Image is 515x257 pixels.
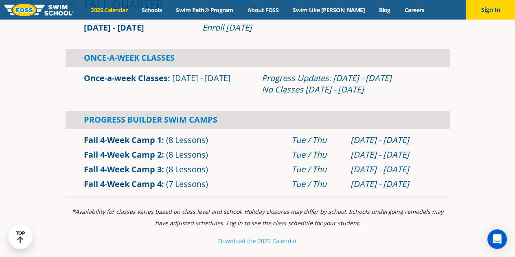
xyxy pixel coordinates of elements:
[84,164,162,175] a: Fall 4-Week Camp 3
[72,208,443,227] i: *Availability for classes varies based on class level and school. Holiday closures may differ by ...
[166,178,208,189] span: (7 Lessons)
[286,6,372,14] a: Swim Like [PERSON_NAME]
[262,72,432,95] div: Progress Updates: [DATE] - [DATE] No Classes [DATE] - [DATE]
[166,149,208,160] span: (8 Lessons)
[84,178,162,189] a: Fall 4-Week Camp 4
[351,134,432,146] div: [DATE] - [DATE]
[84,134,162,145] a: Fall 4-Week Camp 1
[253,237,297,245] small: e 2025 Calendar
[84,6,135,14] a: 2025 Calendar
[487,229,507,249] div: Open Intercom Messenger
[351,164,432,175] div: [DATE] - [DATE]
[218,237,297,245] a: Download the 2025 Calendar
[397,6,431,14] a: Careers
[66,111,450,129] div: Progress Builder Swim Camps
[372,6,397,14] a: Blog
[218,237,253,245] small: Download th
[169,6,240,14] a: Swim Path® Program
[66,49,450,67] div: Once-A-Week Classes
[84,72,168,83] a: Once-a-week Classes
[351,178,432,190] div: [DATE] - [DATE]
[202,22,432,33] div: Enroll [DATE]
[240,6,286,14] a: About FOSS
[291,134,342,146] div: Tue / Thu
[291,149,342,160] div: Tue / Thu
[351,149,432,160] div: [DATE] - [DATE]
[84,149,162,160] a: Fall 4-Week Camp 2
[166,134,208,145] span: (8 Lessons)
[291,164,342,175] div: Tue / Thu
[4,4,74,16] img: FOSS Swim School Logo
[172,72,231,83] span: [DATE] - [DATE]
[84,22,144,33] span: [DATE] - [DATE]
[135,6,169,14] a: Schools
[16,231,25,243] div: TOP
[166,164,208,175] span: (8 Lessons)
[291,178,342,190] div: Tue / Thu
